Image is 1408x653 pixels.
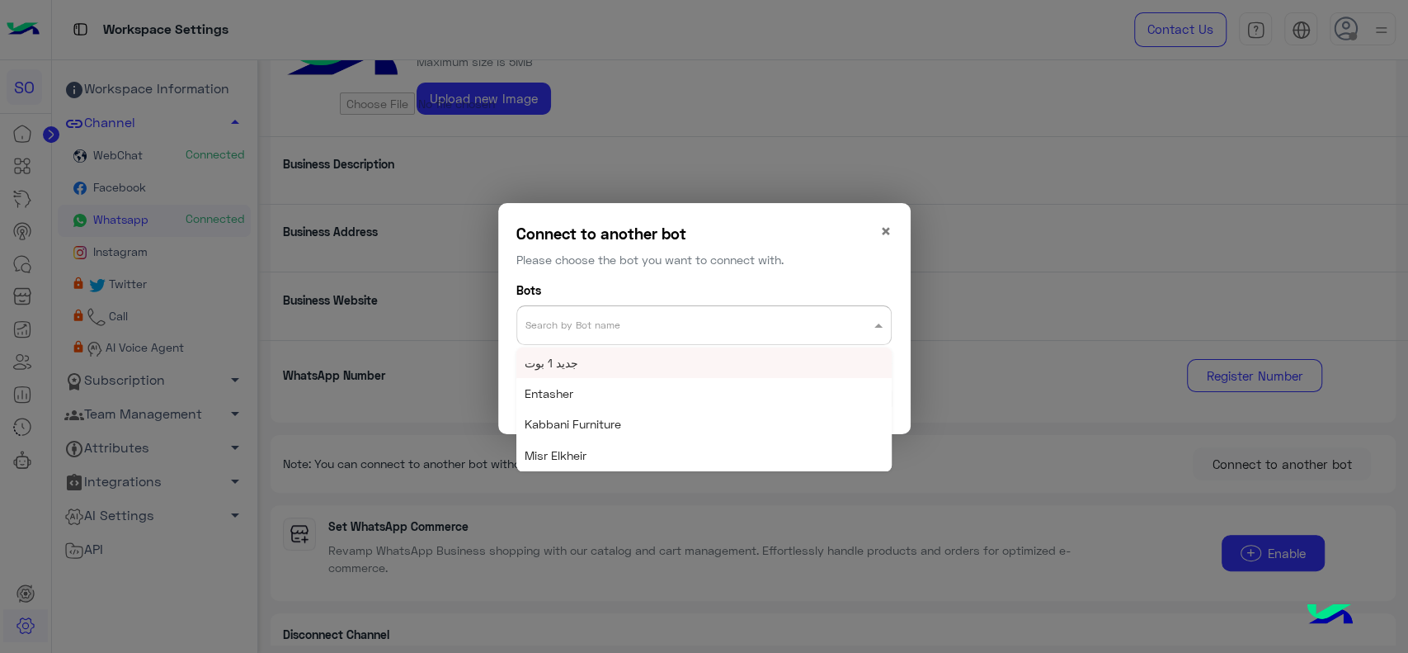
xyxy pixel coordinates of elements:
button: Close [880,222,892,241]
span: × [880,220,892,242]
span: Kabbani Furniture [525,417,621,431]
img: hulul-logo.png [1301,587,1359,645]
span: Entasher [525,386,573,400]
span: بوت‎ جديد 1 [525,356,578,370]
ng-dropdown-panel: Options list [516,348,892,471]
label: Bots [516,282,541,299]
h6: Connect to another bot [516,222,784,245]
span: Misr Elkheir‎ [525,448,586,462]
p: Please choose the bot you want to connect with. [516,251,784,268]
